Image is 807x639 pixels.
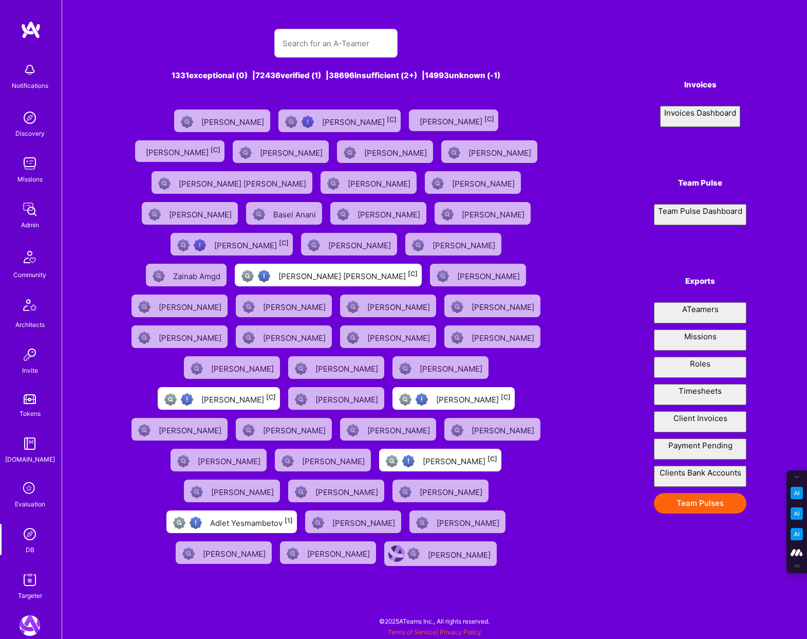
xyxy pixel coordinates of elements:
[146,144,220,158] div: [PERSON_NAME]
[437,136,541,167] a: Not Scrubbed[PERSON_NAME]
[315,361,380,374] div: [PERSON_NAME]
[166,229,297,260] a: Not fully vettedHigh Potential User[PERSON_NAME][C]
[791,528,803,540] img: Jargon Buster icon
[405,506,510,537] a: Not Scrubbed[PERSON_NAME]
[660,106,740,127] button: Invoices Dashboard
[274,105,405,136] a: Not fully vettedHigh Potential User[PERSON_NAME][C]
[20,60,40,80] img: bell
[440,414,545,445] a: Not Scrubbed[PERSON_NAME]
[239,147,252,159] img: Not Scrubbed
[20,433,40,454] img: guide book
[401,229,505,260] a: Not Scrubbed[PERSON_NAME]
[15,319,45,330] div: Architects
[337,208,349,221] img: Not Scrubbed
[347,424,359,436] img: Not Scrubbed
[232,414,336,445] a: Not Scrubbed[PERSON_NAME]
[451,301,463,313] img: Not Scrubbed
[437,270,449,282] img: Not Scrubbed
[201,392,276,405] div: [PERSON_NAME]
[487,455,497,463] sup: [C]
[266,393,276,401] sup: [C]
[431,177,444,190] img: Not Scrubbed
[271,445,375,476] a: Not Scrubbed[PERSON_NAME]
[380,537,501,570] a: User AvatarNot Scrubbed[PERSON_NAME]
[229,136,333,167] a: Not Scrubbed[PERSON_NAME]
[654,411,746,432] button: Client Invoices
[440,628,481,636] a: Privacy Policy
[452,176,517,189] div: [PERSON_NAME]
[654,330,746,351] button: Missions
[388,383,519,414] a: Not fully vettedHigh Potential User[PERSON_NAME][C]
[164,393,177,406] img: Not fully vetted
[179,176,308,189] div: [PERSON_NAME] [PERSON_NAME]
[15,499,45,509] div: Evaluation
[654,178,746,188] h4: Team Pulse
[263,299,328,313] div: [PERSON_NAME]
[408,270,418,278] sup: [C]
[180,476,284,506] a: Not Scrubbed[PERSON_NAME]
[211,146,220,154] sup: [C]
[437,515,501,528] div: [PERSON_NAME]
[17,174,43,185] div: Missions
[20,344,40,365] img: Invite
[20,615,40,636] img: A.Team: Leading A.Team's Marketing & DemandGen
[358,207,422,220] div: [PERSON_NAME]
[484,115,494,123] sup: [C]
[181,393,193,406] img: High Potential User
[654,80,746,89] h4: Invoices
[180,352,284,383] a: Not Scrubbed[PERSON_NAME]
[26,544,34,555] div: DB
[162,506,301,537] a: Not fully vettedHigh Potential UserAdlet Yesmambetov[1]
[20,524,40,544] img: Admin Search
[388,352,493,383] a: Not Scrubbed[PERSON_NAME]
[654,106,746,127] a: Invoices Dashboard
[312,517,324,529] img: Not Scrubbed
[172,537,276,570] a: Not Scrubbed[PERSON_NAME]
[138,198,242,229] a: Not Scrubbed[PERSON_NAME]
[302,453,367,467] div: [PERSON_NAME]
[436,392,511,405] div: [PERSON_NAME]
[388,545,405,562] img: User Avatar
[336,414,440,445] a: Not Scrubbed[PERSON_NAME]
[13,269,46,280] div: Community
[20,153,40,174] img: teamwork
[21,220,39,230] div: Admin
[241,270,254,282] img: Not fully vetted
[654,357,746,378] button: Roles
[20,199,40,220] img: admin teamwork
[263,330,328,343] div: [PERSON_NAME]
[336,290,440,321] a: Not Scrubbed[PERSON_NAME]
[285,517,293,524] sup: [1]
[451,424,463,436] img: Not Scrubbed
[316,167,421,198] a: Not Scrubbed[PERSON_NAME]
[147,167,316,198] a: Not Scrubbed[PERSON_NAME] [PERSON_NAME]
[386,455,398,467] img: Not fully vetted
[448,147,460,159] img: Not Scrubbed
[328,238,393,251] div: [PERSON_NAME]
[173,517,185,529] img: Not fully vetted
[17,245,42,269] img: Community
[388,628,481,636] span: |
[654,204,746,225] a: Team Pulse Dashboard
[364,145,429,158] div: [PERSON_NAME]
[307,546,372,559] div: [PERSON_NAME]
[375,445,505,476] a: Not fully vettedHigh Potential User[PERSON_NAME][C]
[791,507,803,520] img: Email Tone Analyzer icon
[468,145,533,158] div: [PERSON_NAME]
[421,167,525,198] a: Not Scrubbed[PERSON_NAME]
[332,515,397,528] div: [PERSON_NAME]
[405,105,502,136] a: [PERSON_NAME][C]
[153,270,165,282] img: Not Scrubbed
[348,176,412,189] div: [PERSON_NAME]
[472,423,536,436] div: [PERSON_NAME]
[428,547,493,560] div: [PERSON_NAME]
[177,455,190,467] img: Not Scrubbed
[654,493,746,514] button: Team Pulses
[308,239,320,251] img: Not Scrubbed
[232,290,336,321] a: Not Scrubbed[PERSON_NAME]
[24,394,36,404] img: tokens
[302,116,314,128] img: High Potential User
[191,362,203,375] img: Not Scrubbed
[472,330,536,343] div: [PERSON_NAME]
[182,547,195,560] img: Not Scrubbed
